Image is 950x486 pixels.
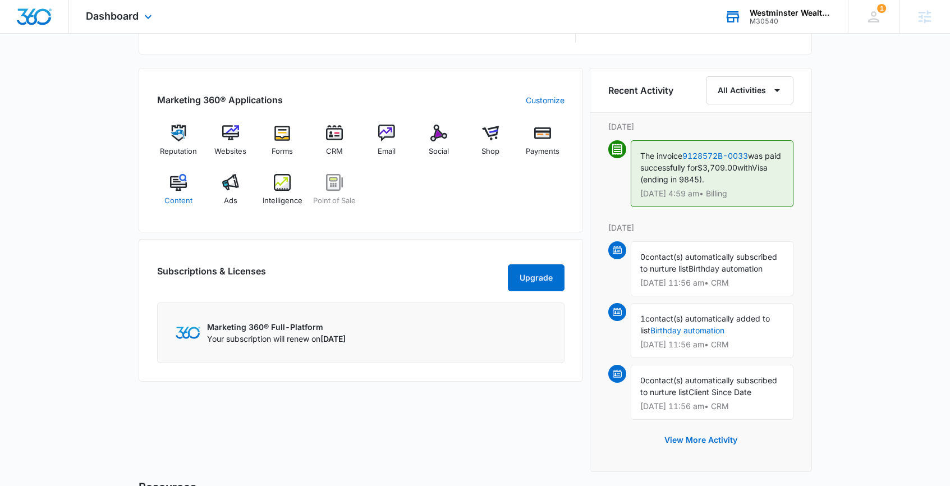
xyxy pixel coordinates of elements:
[526,94,565,106] a: Customize
[640,190,784,198] p: [DATE] 4:59 am • Billing
[640,252,645,262] span: 0
[653,427,749,453] button: View More Activity
[689,387,751,397] span: Client Since Date
[263,195,302,207] span: Intelligence
[526,146,559,157] span: Payments
[640,375,645,385] span: 0
[160,146,197,157] span: Reputation
[378,146,396,157] span: Email
[608,121,793,132] p: [DATE]
[176,327,200,338] img: Marketing 360 Logo
[164,195,192,207] span: Content
[737,163,752,172] span: with
[207,321,346,333] p: Marketing 360® Full-Platform
[209,125,252,165] a: Websites
[640,314,770,335] span: contact(s) automatically added to list
[365,125,409,165] a: Email
[86,10,139,22] span: Dashboard
[689,264,763,273] span: Birthday automation
[313,125,356,165] a: CRM
[313,195,356,207] span: Point of Sale
[261,125,304,165] a: Forms
[640,151,682,161] span: The invoice
[640,375,777,397] span: contact(s) automatically subscribed to nurture list
[320,334,346,343] span: [DATE]
[608,222,793,233] p: [DATE]
[313,174,356,214] a: Point of Sale
[640,341,784,349] p: [DATE] 11:56 am • CRM
[157,264,266,287] h2: Subscriptions & Licenses
[750,8,832,17] div: account name
[750,17,832,25] div: account id
[608,84,673,97] h6: Recent Activity
[697,163,737,172] span: $3,709.00
[640,279,784,287] p: [DATE] 11:56 am • CRM
[272,146,293,157] span: Forms
[429,146,449,157] span: Social
[508,264,565,291] button: Upgrade
[877,4,886,13] span: 1
[521,125,565,165] a: Payments
[157,125,200,165] a: Reputation
[640,252,777,273] span: contact(s) automatically subscribed to nurture list
[417,125,460,165] a: Social
[706,76,793,104] button: All Activities
[877,4,886,13] div: notifications count
[261,174,304,214] a: Intelligence
[157,174,200,214] a: Content
[481,146,499,157] span: Shop
[214,146,246,157] span: Websites
[640,402,784,410] p: [DATE] 11:56 am • CRM
[640,314,645,323] span: 1
[224,195,237,207] span: Ads
[469,125,512,165] a: Shop
[207,333,346,345] p: Your subscription will renew on
[326,146,343,157] span: CRM
[157,93,283,107] h2: Marketing 360® Applications
[209,174,252,214] a: Ads
[682,151,748,161] a: 9128572B-0033
[650,325,724,335] a: Birthday automation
